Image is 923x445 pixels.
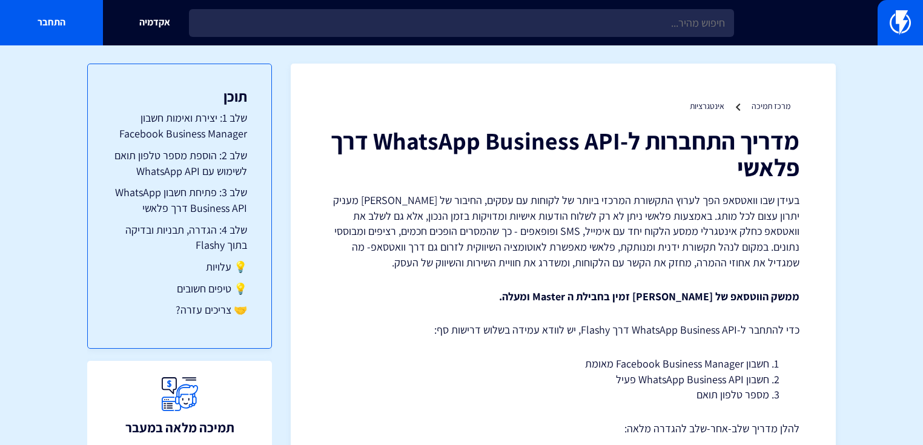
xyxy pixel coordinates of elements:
[752,101,790,111] a: מרכז תמיכה
[112,281,247,297] a: 💡 טיפים חשובים
[112,185,247,216] a: שלב 3: פתיחת חשבון WhatsApp Business API דרך פלאשי
[327,322,799,338] p: כדי להתחבר ל-WhatsApp Business API דרך Flashy, יש לוודא עמידה בשלוש דרישות סף:
[112,222,247,253] a: שלב 4: הגדרה, תבניות ובדיקה בתוך Flashy
[112,148,247,179] a: שלב 2: הוספת מספר טלפון תואם לשימוש עם WhatsApp API
[189,9,734,37] input: חיפוש מהיר...
[499,289,799,303] strong: ממשק הווטסאפ של [PERSON_NAME] זמין בחבילת ה Master ומעלה.
[112,88,247,104] h3: תוכן
[125,420,234,435] h3: תמיכה מלאה במעבר
[357,356,769,372] li: חשבון Facebook Business Manager מאומת
[327,193,799,271] p: בעידן שבו וואטסאפ הפך לערוץ התקשורת המרכזי ביותר של לקוחות עם עסקים, החיבור של [PERSON_NAME] מעני...
[327,421,799,437] p: להלן מדריך שלב-אחר-שלב להגדרה מלאה:
[690,101,724,111] a: אינטגרציות
[327,127,799,180] h1: מדריך התחברות ל-WhatsApp Business API דרך פלאשי
[112,302,247,318] a: 🤝 צריכים עזרה?
[357,372,769,387] li: חשבון WhatsApp Business API פעיל
[357,387,769,403] li: מספר טלפון תואם
[112,110,247,141] a: שלב 1: יצירת ואימות חשבון Facebook Business Manager
[112,259,247,275] a: 💡 עלויות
